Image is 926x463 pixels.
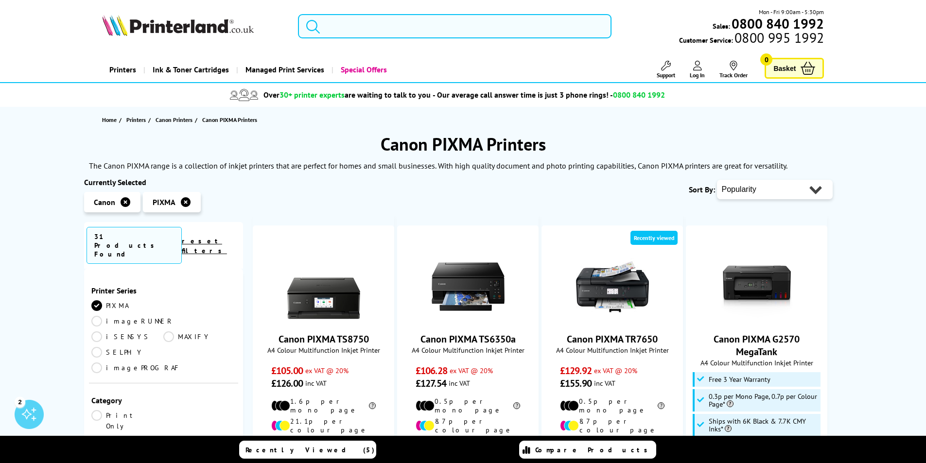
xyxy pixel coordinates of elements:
[594,366,637,375] span: ex VAT @ 20%
[567,333,658,345] a: Canon PIXMA TR7650
[102,115,119,125] a: Home
[576,315,649,325] a: Canon PIXMA TR7650
[236,57,332,82] a: Managed Print Services
[263,90,431,100] span: Over are waiting to talk to you
[720,250,793,323] img: Canon PIXMA G2570 MegaTank
[202,116,257,123] span: Canon PIXMA Printers
[156,115,192,125] span: Canon Printers
[153,57,229,82] span: Ink & Toner Cartridges
[153,197,175,207] span: PIXMA
[91,300,164,311] a: PIXMA
[102,15,254,36] img: Printerland Logo
[433,90,665,100] span: - Our average call answer time is just 3 phone rings! -
[690,71,705,79] span: Log In
[287,315,360,325] a: Canon PIXMA TS8750
[560,417,664,434] li: 8.7p per colour page
[690,61,705,79] a: Log In
[332,57,394,82] a: Special Offers
[91,362,181,373] a: imagePROGRAF
[449,378,470,388] span: inc VAT
[733,33,824,42] span: 0800 995 1992
[547,345,678,355] span: A4 Colour Multifunction Inkjet Printer
[709,376,770,383] span: Free 3 Year Warranty
[91,410,164,431] a: Print Only
[714,333,800,358] a: Canon PIXMA G2570 MegaTank
[163,331,236,342] a: MAXIFY
[271,417,376,434] li: 21.1p per colour page
[657,71,675,79] span: Support
[576,250,649,323] img: Canon PIXMA TR7650
[416,364,447,377] span: £106.28
[720,315,793,325] a: Canon PIXMA G2570 MegaTank
[730,19,824,28] a: 0800 840 1992
[91,395,236,405] div: Category
[15,396,25,407] div: 2
[271,397,376,414] li: 1.6p per mono page
[679,33,824,45] span: Customer Service:
[416,417,520,434] li: 8.7p per colour page
[450,366,493,375] span: ex VAT @ 20%
[102,15,286,38] a: Printerland Logo
[657,61,675,79] a: Support
[87,227,182,264] span: 31 Products Found
[287,250,360,323] img: Canon PIXMA TS8750
[271,364,303,377] span: £105.00
[560,377,592,390] span: £155.90
[84,133,842,155] h1: Canon PIXMA Printers
[143,57,236,82] a: Ink & Toner Cartridges
[126,115,146,125] span: Printers
[402,345,533,355] span: A4 Colour Multifunction Inkjet Printer
[691,358,822,367] span: A4 Colour Multifunction Inkjet Printer
[305,378,327,388] span: inc VAT
[594,378,615,388] span: inc VAT
[432,315,505,325] a: Canon PIXMA TS6350a
[89,161,787,171] p: The Canon PIXMA range is a collection of inkjet printers that are perfect for homes and small bus...
[535,446,653,454] span: Compare Products
[416,397,520,414] li: 0.5p per mono page
[102,57,143,82] a: Printers
[519,441,656,459] a: Compare Products
[713,21,730,31] span: Sales:
[732,15,824,33] b: 0800 840 1992
[719,61,748,79] a: Track Order
[91,316,174,326] a: imageRUNNER
[126,115,148,125] a: Printers
[709,417,819,433] span: Ships with 6K Black & 7.7K CMY Inks*
[560,364,592,377] span: £129.92
[560,397,664,414] li: 0.5p per mono page
[765,58,824,79] a: Basket 0
[271,377,303,390] span: £126.00
[759,7,824,17] span: Mon - Fri 9:00am - 5:30pm
[94,197,115,207] span: Canon
[432,250,505,323] img: Canon PIXMA TS6350a
[305,366,349,375] span: ex VAT @ 20%
[709,393,819,408] span: 0.3p per Mono Page, 0.7p per Colour Page*
[630,231,678,245] div: Recently viewed
[91,347,164,358] a: SELPHY
[420,333,516,345] a: Canon PIXMA TS6350a
[279,333,369,345] a: Canon PIXMA TS8750
[245,446,375,454] span: Recently Viewed (5)
[91,286,236,295] div: Printer Series
[416,377,446,390] span: £127.54
[182,237,227,255] a: reset filters
[613,90,665,100] span: 0800 840 1992
[280,90,345,100] span: 30+ printer experts
[258,345,389,355] span: A4 Colour Multifunction Inkjet Printer
[156,115,195,125] a: Canon Printers
[689,185,715,194] span: Sort By:
[91,331,164,342] a: iSENSYS
[773,62,796,75] span: Basket
[239,441,376,459] a: Recently Viewed (5)
[84,177,244,187] div: Currently Selected
[760,53,772,66] span: 0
